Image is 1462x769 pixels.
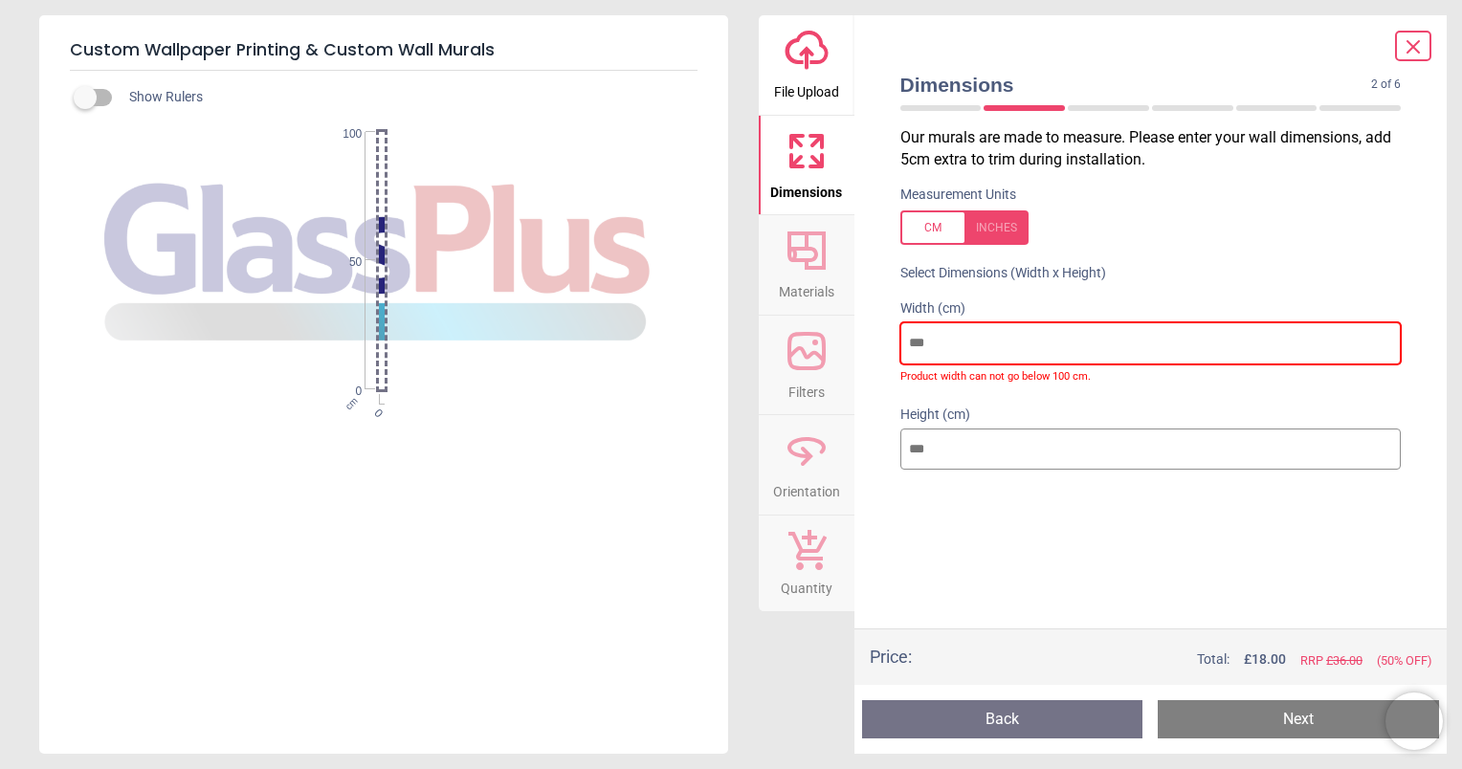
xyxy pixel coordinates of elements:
[1244,650,1286,670] span: £
[1326,653,1362,668] span: £ 36.00
[325,126,362,143] span: 100
[759,415,854,515] button: Orientation
[900,186,1016,205] label: Measurement Units
[1377,652,1431,670] span: (50% OFF)
[770,174,842,203] span: Dimensions
[900,299,1402,319] label: Width (cm)
[900,71,1372,99] span: Dimensions
[85,86,728,109] div: Show Rulers
[1371,77,1401,93] span: 2 of 6
[325,254,362,271] span: 50
[1252,651,1286,667] span: 18.00
[900,127,1417,170] p: Our murals are made to measure. Please enter your wall dimensions, add 5cm extra to trim during i...
[1300,652,1362,670] span: RRP
[870,645,912,669] div: Price :
[70,31,698,71] h5: Custom Wallpaper Printing & Custom Wall Murals
[862,700,1143,738] button: Back
[759,215,854,315] button: Materials
[900,406,1402,425] label: Height (cm)
[343,395,360,411] span: cm
[1158,700,1439,738] button: Next
[885,264,1106,283] label: Select Dimensions (Width x Height)
[781,570,832,599] span: Quantity
[779,274,834,302] span: Materials
[900,364,1402,384] label: Product width can not go below 100 cm.
[788,374,825,403] span: Filters
[759,516,854,611] button: Quantity
[759,316,854,415] button: Filters
[370,406,383,418] span: 0
[759,15,854,115] button: File Upload
[759,116,854,215] button: Dimensions
[1385,692,1443,750] iframe: Brevo live chat
[773,473,840,502] span: Orientation
[941,650,1432,670] div: Total:
[325,384,362,400] span: 0
[774,74,839,102] span: File Upload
